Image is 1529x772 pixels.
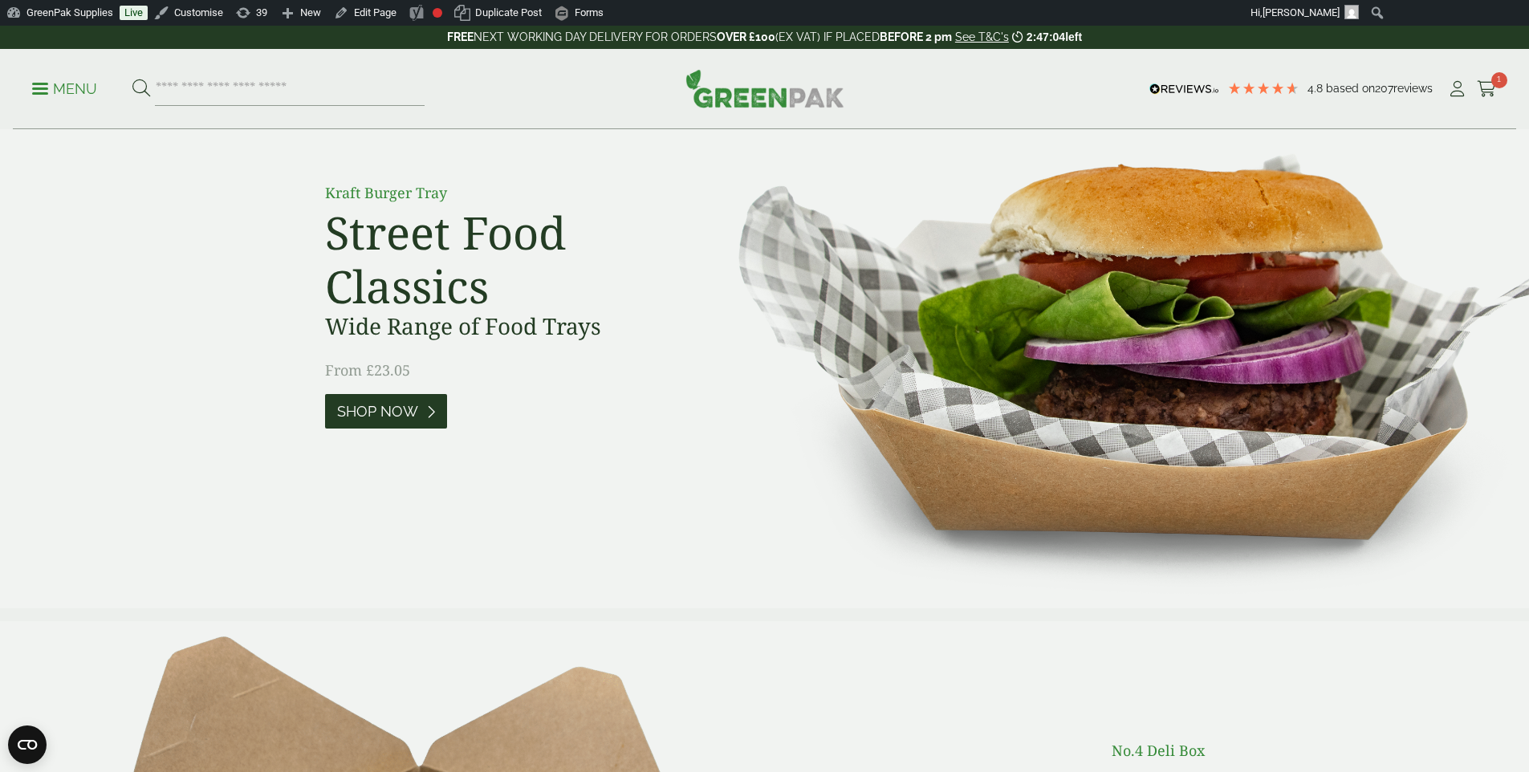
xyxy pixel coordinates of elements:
span: left [1065,30,1082,43]
span: From £23.05 [325,360,410,380]
button: Open CMP widget [8,725,47,764]
span: 1 [1491,72,1507,88]
strong: OVER £100 [717,30,775,43]
div: Focus keyphrase not set [433,8,442,18]
span: 2:47:04 [1027,30,1065,43]
h3: Wide Range of Food Trays [325,313,686,340]
img: GreenPak Supplies [685,69,844,108]
span: 207 [1375,82,1393,95]
h2: Street Food Classics [325,205,686,313]
a: See T&C's [955,30,1009,43]
i: Cart [1477,81,1497,97]
a: Live [120,6,148,20]
span: 4.8 [1307,82,1326,95]
a: Shop Now [325,394,447,429]
a: Menu [32,79,97,95]
span: [PERSON_NAME] [1263,6,1340,18]
p: No.4 Deli Box [854,740,1204,762]
span: Shop Now [337,403,418,421]
img: REVIEWS.io [1149,83,1219,95]
p: Menu [32,79,97,99]
strong: BEFORE 2 pm [880,30,952,43]
strong: FREE [447,30,474,43]
span: reviews [1393,82,1433,95]
i: My Account [1447,81,1467,97]
p: Kraft Burger Tray [325,182,686,204]
a: 1 [1477,77,1497,101]
span: Based on [1326,82,1375,95]
div: 4.79 Stars [1227,81,1299,95]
